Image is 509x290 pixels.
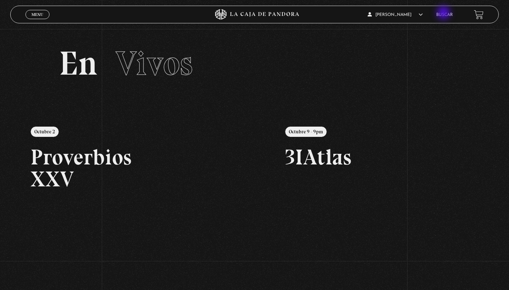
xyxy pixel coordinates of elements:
span: Cerrar [29,18,46,23]
a: Buscar [436,13,453,17]
a: View your shopping cart [474,10,484,19]
span: Vivos [116,43,193,83]
span: [PERSON_NAME] [368,13,423,17]
h2: En [59,47,450,80]
span: Menu [31,12,43,17]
